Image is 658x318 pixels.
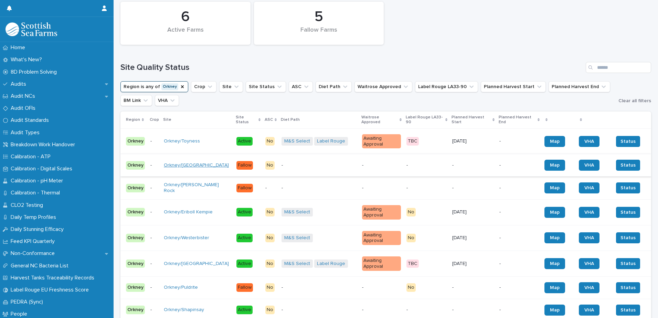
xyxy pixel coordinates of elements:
p: [DATE] [452,235,494,241]
tr: Orkney-Orkney/[GEOGRAPHIC_DATA] FallowNo-----MapVHAStatus [120,154,651,177]
div: TBC [406,259,419,268]
div: No [265,161,275,170]
a: VHA [579,207,599,218]
span: Map [550,163,560,168]
div: Awaiting Approval [362,256,401,271]
div: Awaiting Approval [362,134,401,149]
tr: Orkney-Orkney/Westerbister ActiveNoM&S Select Awaiting ApprovalNo[DATE]-MapVHAStatus [120,225,651,251]
button: Region [120,81,188,92]
button: ASC [289,81,313,92]
p: - [362,185,401,191]
a: VHA [579,282,599,293]
button: Status [616,305,640,316]
span: VHA [584,139,594,144]
p: - [452,307,494,313]
p: - [499,307,539,313]
button: Label Rouge LA33-90 [415,81,478,92]
p: - [150,138,158,144]
p: - [406,185,447,191]
a: Label Rouge [317,138,345,144]
p: Harvest Tanks Traceability Records [8,275,100,281]
button: Clear all filters [616,96,651,106]
span: Map [550,235,560,240]
p: - [282,162,357,168]
button: Site Status [246,81,286,92]
button: Status [616,232,640,243]
p: - [499,261,539,267]
a: VHA [579,305,599,316]
a: Map [544,136,565,147]
p: - [150,285,158,290]
p: - [150,261,158,267]
span: VHA [584,163,594,168]
div: Orkney [126,184,145,192]
p: - [150,162,158,168]
p: - [362,162,401,168]
a: VHA [579,160,599,171]
a: VHA [579,136,599,147]
a: Label Rouge [317,261,345,267]
p: - [452,185,494,191]
span: VHA [584,308,594,312]
button: VHA [155,95,179,106]
p: - [150,185,158,191]
div: 5 [266,8,372,25]
p: CLO2 Testing [8,202,49,209]
div: No [406,283,416,292]
p: Calibration - Thermal [8,190,65,196]
p: - [499,138,539,144]
div: Active [236,208,253,216]
button: Diet Path [316,81,352,92]
a: Orkney/[GEOGRAPHIC_DATA] [164,162,229,168]
a: VHA [579,232,599,243]
tr: Orkney-Orkney/[GEOGRAPHIC_DATA] ActiveNoM&S Select Label Rouge Awaiting ApprovalTBC[DATE]-MapVHAS... [120,251,651,277]
span: Status [620,209,636,216]
p: What's New? [8,56,47,63]
p: Home [8,44,31,51]
div: No [265,306,275,314]
span: Status [620,184,636,191]
p: 8D Problem Solving [8,69,62,75]
a: Orkney/Shapinsay [164,307,204,313]
button: Status [616,160,640,171]
span: VHA [584,210,594,215]
p: Calibration - Digital Scales [8,166,78,172]
p: Audit OFIs [8,105,41,112]
span: Map [550,185,560,190]
a: Orkney/Toyness [164,138,200,144]
div: Search [586,62,651,73]
button: Planned Harvest Start [481,81,546,92]
div: Orkney [126,137,145,146]
p: - [499,235,539,241]
div: Fallow [236,283,253,292]
p: - [499,285,539,290]
div: No [265,283,275,292]
p: Calibration - ATP [8,153,56,160]
button: Status [616,136,640,147]
p: - [499,209,539,215]
div: Orkney [126,208,145,216]
p: - [499,185,539,191]
span: Status [620,284,636,291]
a: Orkney/Westerbister [164,235,209,241]
a: Map [544,305,565,316]
img: mMrefqRFQpe26GRNOUkG [6,22,57,36]
p: Planned Harvest Start [452,114,491,126]
p: - [150,307,158,313]
span: Clear all filters [618,98,651,103]
a: Orkney/Eriboll Kempie [164,209,213,215]
p: - [265,185,276,191]
p: Diet Path [281,116,300,124]
a: M&S Select [284,138,310,144]
button: Status [616,182,640,193]
tr: Orkney-Orkney/[PERSON_NAME] Rock Fallow------MapVHAStatus [120,177,651,200]
p: - [406,162,447,168]
div: Active [236,306,253,314]
div: 6 [132,8,239,25]
span: Status [620,138,636,145]
p: Daily Temp Profiles [8,214,62,221]
button: BM Link [120,95,152,106]
p: - [499,162,539,168]
p: [DATE] [452,261,494,267]
button: Status [616,258,640,269]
